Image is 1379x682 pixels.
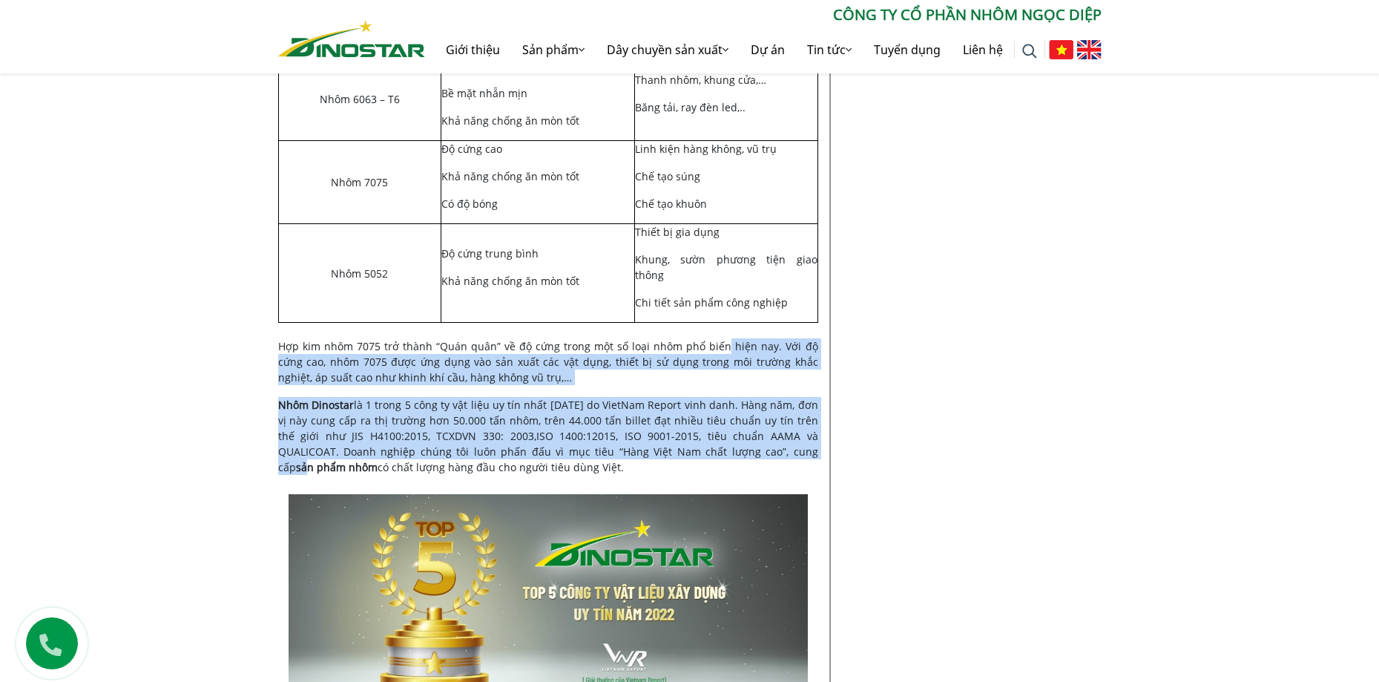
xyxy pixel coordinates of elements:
[441,196,633,212] p: Có độ bóng
[441,168,633,184] p: Khả năng chống ăn mòn tốt
[296,460,378,474] a: sản phẩm nhôm
[634,224,817,323] td: Thiết bị gia dụng
[863,26,952,73] a: Tuyển dụng
[511,26,596,73] a: Sản phẩm
[278,141,441,224] td: Nhôm 7075
[634,141,817,224] td: Linh kiện hàng không, vũ trụ
[278,58,441,141] td: Nhôm 6063 – T6
[441,273,633,289] p: Khả năng chống ăn mòn tốt
[952,26,1014,73] a: Liên hệ
[1049,40,1073,59] img: Tiếng Việt
[441,141,634,224] td: Độ cứng cao
[441,85,633,101] p: Bề mặt nhẵn mịn
[441,113,633,128] p: Khả năng chống ăn mòn tốt
[278,397,818,475] p: là 1 trong 5 công ty vật liệu uy tín nhất [DATE] do VietNam Report vinh danh. Hàng năm, đơn vị nà...
[1022,44,1037,59] img: search
[1077,40,1102,59] img: English
[740,26,796,73] a: Dự án
[441,58,634,141] td: Độ cứng tương đối
[635,252,817,283] p: Khung, sườn phương tiện giao thông
[278,398,354,412] a: Nhôm Dinostar
[435,26,511,73] a: Giới thiệu
[635,168,817,184] p: Chế tạo súng
[635,295,817,310] p: Chi tiết sản phẩm công nghiệp
[441,224,634,323] td: Độ cứng trung bình
[635,99,817,115] p: Băng tải, ray đèn led,..
[796,26,863,73] a: Tin tức
[596,26,740,73] a: Dây chuyền sản xuất
[278,20,425,57] img: Nhôm Dinostar
[634,58,817,141] td: Thanh nhôm, khung cửa,…
[635,196,817,212] p: Chế tạo khuôn
[278,224,441,323] td: Nhôm 5052
[425,4,1102,26] p: CÔNG TY CỔ PHẦN NHÔM NGỌC DIỆP
[278,338,818,385] p: Hợp kim nhôm 7075 trở thành “Quán quân” về độ cứng trong một số loại nhôm phổ biến hiện nay. Với ...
